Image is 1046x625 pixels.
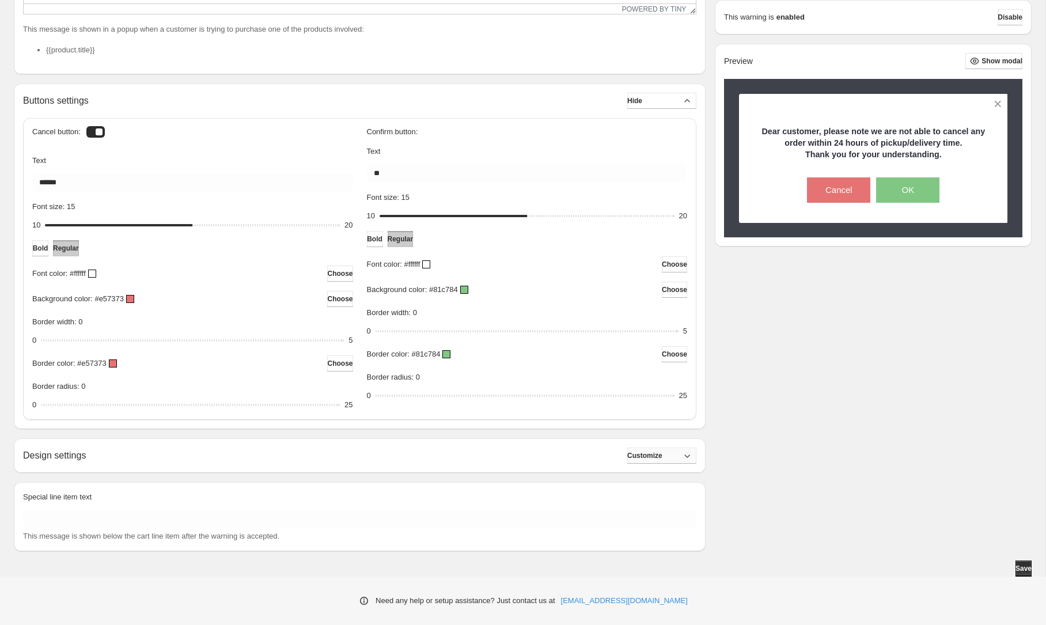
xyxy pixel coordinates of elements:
[662,285,687,294] span: Choose
[367,391,371,400] span: 0
[965,53,1022,69] button: Show modal
[627,448,696,464] button: Customize
[5,9,668,38] body: Rich Text Area. Press ALT-0 for help.
[327,294,353,304] span: Choose
[807,177,870,203] button: Cancel
[367,193,410,202] span: Font size: 15
[327,266,353,282] button: Choose
[23,24,696,35] p: This message is shown in a popup when a customer is trying to purchase one of the products involved:
[23,95,89,106] h2: Buttons settings
[367,349,441,360] p: Border color: #81c784
[348,335,353,346] div: 5
[23,450,86,461] h2: Design settings
[998,13,1022,22] span: Disable
[32,156,46,165] span: Text
[367,327,371,335] span: 0
[1015,564,1032,573] span: Save
[32,202,75,211] span: Font size: 15
[805,150,942,159] strong: Thank you for your understanding.
[761,127,985,147] strong: Dear customer, please note we are not able to cancel any order within 24 hours of pickup/delivery...
[32,293,124,305] p: Background color: #e57373
[724,12,774,23] p: This warning is
[32,358,107,369] p: Border color: #e57373
[367,127,688,137] h3: Confirm button:
[388,231,414,247] button: Regular
[876,177,939,203] button: OK
[327,355,353,372] button: Choose
[32,336,36,344] span: 0
[981,56,1022,66] span: Show modal
[32,240,48,256] button: Bold
[32,317,82,326] span: Border width: 0
[327,359,353,368] span: Choose
[327,291,353,307] button: Choose
[776,12,805,23] strong: enabled
[367,373,420,381] span: Border radius: 0
[32,382,86,391] span: Border radius: 0
[627,451,662,460] span: Customize
[367,259,420,270] p: Font color: #ffffff
[367,211,375,220] span: 10
[679,390,687,401] div: 25
[662,260,687,269] span: Choose
[367,147,381,156] span: Text
[344,399,353,411] div: 25
[32,400,36,409] span: 0
[1015,560,1032,577] button: Save
[627,96,642,105] span: Hide
[561,595,688,607] a: [EMAIL_ADDRESS][DOMAIN_NAME]
[344,219,353,231] div: 20
[32,127,81,137] h3: Cancel button:
[33,244,48,253] span: Bold
[683,325,687,337] div: 5
[627,93,696,109] button: Hide
[367,234,382,244] span: Bold
[662,350,687,359] span: Choose
[998,9,1022,25] button: Disable
[662,282,687,298] button: Choose
[32,221,40,229] span: 10
[32,268,86,279] p: Font color: #ffffff
[23,532,279,540] span: This message is shown below the cart line item after the warning is accepted.
[388,234,414,244] span: Regular
[679,210,687,222] div: 20
[46,44,696,56] li: {{product.title}}
[622,5,687,13] a: Powered by Tiny
[662,256,687,272] button: Choose
[724,56,753,66] h2: Preview
[686,4,696,14] div: Resize
[23,493,92,501] span: Special line item text
[367,284,458,296] p: Background color: #81c784
[367,231,383,247] button: Bold
[327,269,353,278] span: Choose
[662,346,687,362] button: Choose
[53,244,79,253] span: Regular
[53,240,79,256] button: Regular
[367,308,417,317] span: Border width: 0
